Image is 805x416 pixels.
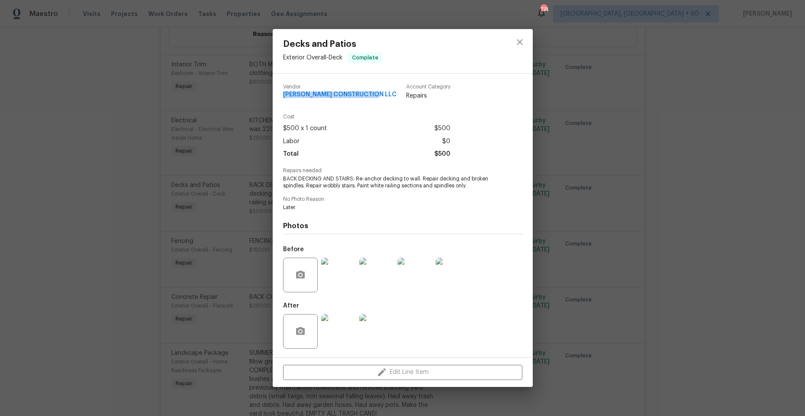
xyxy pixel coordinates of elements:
span: Cost [283,114,450,120]
span: Exterior Overall - Deck [283,55,342,61]
button: close [509,32,530,52]
span: Decks and Patios [283,39,383,49]
h5: After [283,303,299,309]
span: [PERSON_NAME] CONSTRUCTION LLC [283,92,397,98]
span: $500 x 1 count [283,122,327,135]
span: Complete [349,53,382,62]
span: Vendor [283,84,397,90]
span: $0 [442,135,450,148]
h4: Photos [283,222,522,230]
span: Later [283,204,499,211]
span: Labor [283,135,300,148]
h5: Before [283,246,304,252]
span: BACK DECKING AND STAIRS: Re-anchor decking to wall. Repair decking and broken spindles. Repair wo... [283,175,499,190]
span: Account Category [406,84,450,90]
div: 774 [541,5,547,14]
span: Repairs [406,92,450,100]
span: Total [283,148,299,161]
span: $500 [434,148,450,161]
span: Repairs needed [283,168,522,174]
span: No Photo Reason [283,197,522,202]
span: $500 [434,122,450,135]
